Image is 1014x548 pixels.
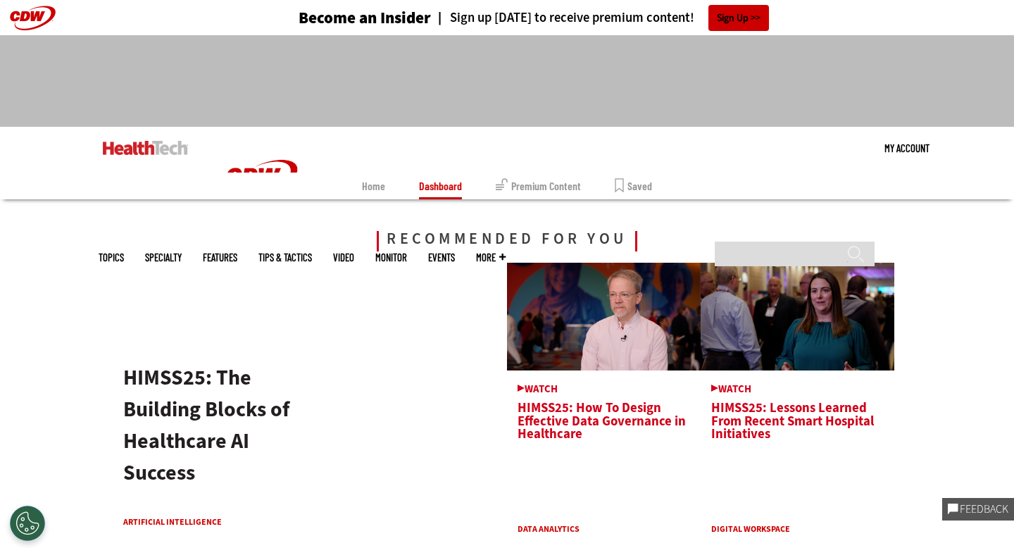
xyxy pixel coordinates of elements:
[507,263,701,370] img: HIMSS Thumbnail
[518,523,580,535] a: Data Analytics
[496,173,581,199] a: Premium Content
[103,141,188,155] img: Home
[884,127,930,169] div: User menu
[884,127,930,169] a: My Account
[375,252,407,263] a: MonITor
[299,10,431,26] h3: Become an Insider
[123,359,289,491] a: HIMSS25: The Building Blocks of Healthcare AI Success
[419,173,462,199] a: Dashboard
[10,506,45,541] div: Cookies Settings
[258,252,312,263] a: Tips & Tactics
[431,11,694,25] a: Sign up [DATE] to receive premium content!
[145,252,182,263] span: Specialty
[246,10,431,26] a: Become an Insider
[711,523,790,535] a: Digital Workspace
[708,5,769,31] a: Sign Up
[615,173,652,199] a: Saved
[476,252,506,263] span: More
[10,506,45,541] button: Open Preferences
[958,504,1008,515] span: Feedback
[711,384,884,442] a: HIMSS25: Lessons Learned From Recent Smart Hospital Initiatives
[209,127,315,231] img: Home
[333,252,354,263] a: Video
[209,220,315,235] a: CDW
[99,252,124,263] span: Topics
[203,252,237,263] a: Features
[251,49,763,113] iframe: advertisement
[701,263,894,370] img: HIMSS Thumbnail
[362,173,385,199] a: Home
[428,252,455,263] a: Events
[518,384,690,442] a: HIMSS25: How To Design Effective Data Governance in Healthcare
[123,514,256,530] a: Artificial Intelligence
